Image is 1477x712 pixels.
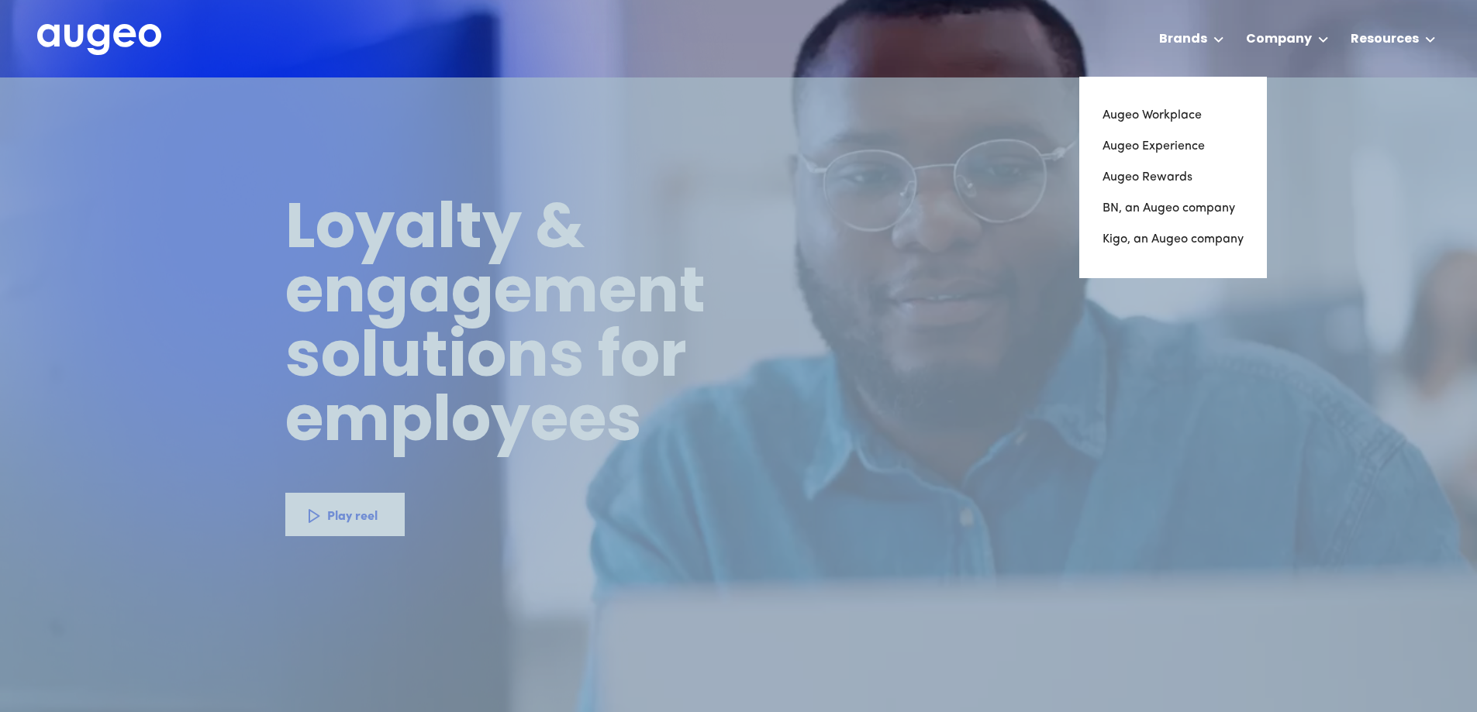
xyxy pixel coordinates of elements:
a: BN, an Augeo company [1103,193,1244,224]
a: Augeo Rewards [1103,162,1244,193]
a: Augeo Workplace [1103,100,1244,131]
a: Kigo, an Augeo company [1103,224,1244,255]
div: Company [1246,30,1312,49]
div: Resources [1351,30,1419,49]
img: Augeo's full logo in white. [37,24,161,56]
div: Brands [1159,30,1207,49]
nav: Brands [1079,77,1267,278]
a: Augeo Experience [1103,131,1244,162]
a: home [37,24,161,57]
